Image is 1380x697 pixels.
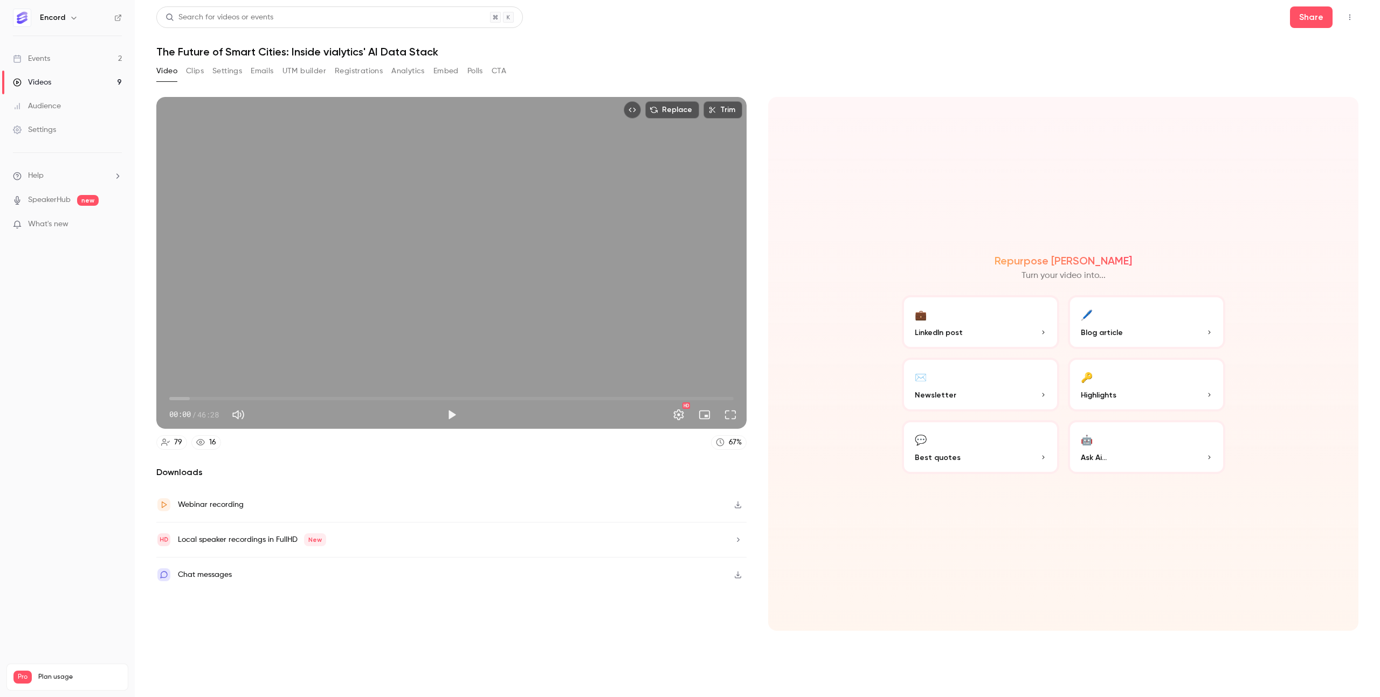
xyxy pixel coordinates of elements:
button: Mute [227,404,249,426]
div: ✉️ [915,368,927,385]
span: LinkedIn post [915,327,963,338]
span: 00:00 [169,409,191,420]
button: Emails [251,62,273,80]
div: Events [13,53,50,64]
button: 🖊️Blog article [1068,295,1225,349]
span: Highlights [1081,389,1116,401]
button: UTM builder [282,62,326,80]
h6: Encord [40,12,65,23]
span: 46:28 [197,409,219,420]
button: Registrations [335,62,383,80]
a: 16 [191,435,221,450]
span: Best quotes [915,452,961,463]
button: Analytics [391,62,425,80]
iframe: Noticeable Trigger [109,220,122,229]
button: 🔑Highlights [1068,358,1225,412]
button: Settings [212,62,242,80]
div: 79 [174,437,182,448]
span: Pro [13,671,32,684]
div: Webinar recording [178,498,244,511]
div: 💼 [915,306,927,323]
div: 16 [209,437,216,448]
div: 00:00 [169,409,219,420]
button: Trim [703,101,742,119]
div: 🤖 [1081,431,1093,448]
a: 67% [711,435,747,450]
div: 💬 [915,431,927,448]
a: SpeakerHub [28,194,71,206]
button: Embed [433,62,459,80]
li: help-dropdown-opener [13,170,122,182]
button: Play [441,404,463,426]
div: Chat messages [178,568,232,581]
h1: The Future of Smart Cities: Inside vialytics' AI Data Stack [156,45,1358,58]
div: 67 % [729,437,742,448]
button: Clips [186,62,204,80]
div: HD [682,402,690,409]
div: Settings [13,124,56,135]
button: Full screen [720,404,741,426]
button: Replace [645,101,699,119]
span: Plan usage [38,673,121,681]
button: Turn on miniplayer [694,404,715,426]
button: Settings [668,404,689,426]
img: Encord [13,9,31,26]
div: Audience [13,101,61,111]
h2: Downloads [156,466,747,479]
span: Blog article [1081,327,1123,338]
div: Search for videos or events [165,12,273,23]
div: Local speaker recordings in FullHD [178,533,326,546]
button: 🤖Ask Ai... [1068,420,1225,474]
div: 🔑 [1081,368,1093,385]
button: CTA [492,62,506,80]
button: Share [1290,6,1333,28]
p: Turn your video into... [1022,269,1106,282]
span: Help [28,170,44,182]
div: Videos [13,77,51,88]
span: Ask Ai... [1081,452,1107,463]
button: ✉️Newsletter [902,358,1059,412]
button: Video [156,62,177,80]
button: 💬Best quotes [902,420,1059,474]
span: new [77,195,99,206]
button: 💼LinkedIn post [902,295,1059,349]
button: Embed video [624,101,641,119]
div: 🖊️ [1081,306,1093,323]
button: Polls [467,62,483,80]
button: Top Bar Actions [1341,9,1358,26]
span: Newsletter [915,389,956,401]
span: New [304,533,326,546]
a: 79 [156,435,187,450]
span: / [192,409,196,420]
h2: Repurpose [PERSON_NAME] [995,254,1132,267]
span: What's new [28,219,68,230]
